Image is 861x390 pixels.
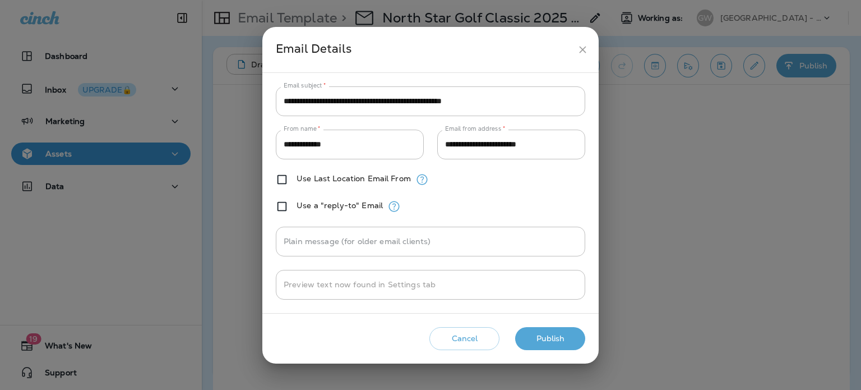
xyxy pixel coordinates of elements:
label: Email from address [445,125,505,133]
label: Use Last Location Email From [297,174,411,183]
button: Cancel [429,327,499,350]
label: Use a "reply-to" Email [297,201,383,210]
label: From name [284,125,321,133]
button: Publish [515,327,585,350]
div: Email Details [276,39,572,60]
button: close [572,39,593,60]
label: Email subject [284,81,326,90]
